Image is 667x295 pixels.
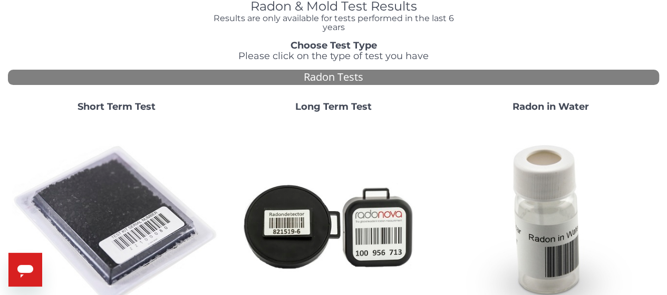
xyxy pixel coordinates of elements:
strong: Long Term Test [295,101,372,112]
span: Please click on the type of test you have [238,50,429,62]
strong: Short Term Test [78,101,156,112]
iframe: Button to launch messaging window [8,253,42,287]
div: Radon Tests [8,70,659,85]
strong: Radon in Water [513,101,589,112]
h4: Results are only available for tests performed in the last 6 years [204,14,464,32]
strong: Choose Test Type [291,40,377,51]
